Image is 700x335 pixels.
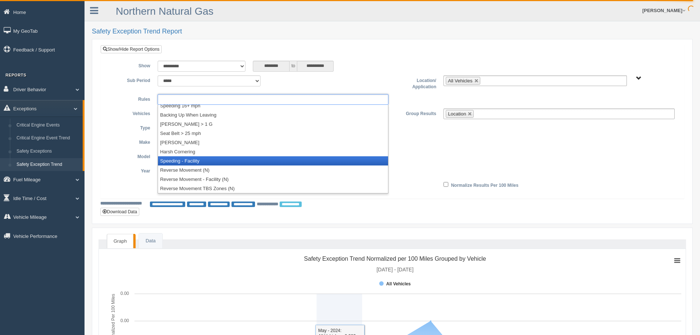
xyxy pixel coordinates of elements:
tspan: [DATE] - [DATE] [377,267,414,272]
label: Vehicles [106,108,154,117]
label: Rules [106,94,154,103]
li: Speeding 16+ mph [158,101,388,110]
tspan: All Vehicles [386,281,411,286]
a: Safety Exceptions [13,145,83,158]
a: Data [139,234,162,249]
h2: Safety Exception Trend Report [92,28,693,35]
li: Reverse Movement (N) [158,165,388,175]
li: Reverse Movement - Facility (N) [158,175,388,184]
label: Show [106,61,154,70]
text: 0.00 [121,291,129,296]
li: Seat Belt > 25 mph [158,129,388,138]
span: All Vehicles [448,78,472,83]
li: Speeding - Facility [158,156,388,165]
label: Location/ Application [392,75,440,90]
a: Safety Exception Trend [13,158,83,171]
a: Graph [107,234,133,249]
label: Model [106,152,154,160]
button: Download Data [100,208,139,216]
tspan: Safety Exception Trend Normalized per 100 Miles Grouped by Vehicle [304,256,486,262]
a: Northern Natural Gas [116,6,213,17]
a: Critical Engine Event Trend [13,132,83,145]
span: to [290,61,297,72]
label: Group Results [392,108,440,117]
text: 0.00 [121,318,129,323]
span: Location [448,111,466,117]
li: Harsh Cornering [158,147,388,156]
li: [PERSON_NAME] [158,138,388,147]
label: Sub Period [106,75,154,84]
li: Reverse Movement TBS Zones (N) [158,184,388,193]
label: Year [106,166,154,175]
a: Critical Engine Events [13,119,83,132]
label: Normalize Results Per 100 Miles [451,180,518,189]
li: [PERSON_NAME] > 1 G [158,120,388,129]
label: Type [106,123,154,132]
label: Make [106,137,154,146]
li: Backing Up When Leaving [158,110,388,120]
a: Show/Hide Report Options [101,45,162,53]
